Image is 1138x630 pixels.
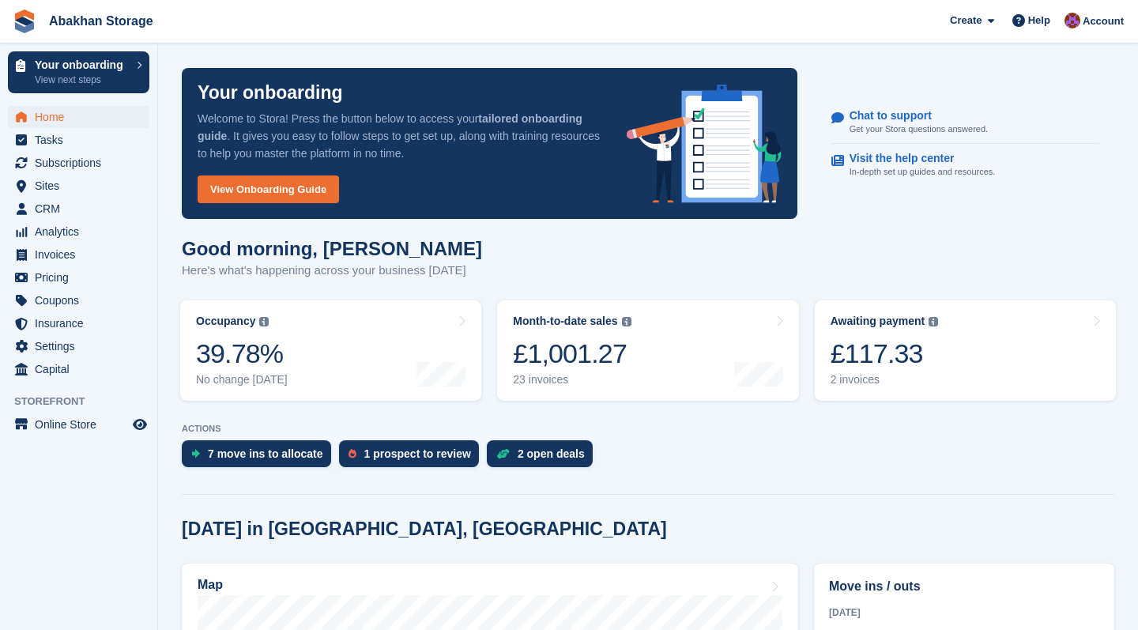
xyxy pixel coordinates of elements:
[196,338,288,370] div: 39.78%
[196,315,255,328] div: Occupancy
[14,394,157,409] span: Storefront
[35,289,130,311] span: Coupons
[8,129,149,151] a: menu
[35,221,130,243] span: Analytics
[1028,13,1050,28] span: Help
[513,373,631,387] div: 23 invoices
[496,448,510,459] img: deal-1b604bf984904fb50ccaf53a9ad4b4a5d6e5aea283cecdc64d6e3604feb123c2.svg
[950,13,982,28] span: Create
[8,312,149,334] a: menu
[831,144,1099,187] a: Visit the help center In-depth set up guides and resources.
[8,221,149,243] a: menu
[497,300,798,401] a: Month-to-date sales £1,001.27 23 invoices
[208,447,323,460] div: 7 move ins to allocate
[182,238,482,259] h1: Good morning, [PERSON_NAME]
[35,175,130,197] span: Sites
[339,440,487,475] a: 1 prospect to review
[191,449,200,458] img: move_ins_to_allocate_icon-fdf77a2bb77ea45bf5b3d319d69a93e2d87916cf1d5bf7949dd705db3b84f3ca.svg
[35,106,130,128] span: Home
[198,110,601,162] p: Welcome to Stora! Press the button below to access your . It gives you easy to follow steps to ge...
[198,578,223,592] h2: Map
[259,317,269,326] img: icon-info-grey-7440780725fd019a000dd9b08b2336e03edf1995a4989e88bcd33f0948082b44.svg
[831,315,925,328] div: Awaiting payment
[829,605,1099,620] div: [DATE]
[35,312,130,334] span: Insurance
[35,266,130,289] span: Pricing
[35,59,129,70] p: Your onboarding
[518,447,585,460] div: 2 open deals
[8,289,149,311] a: menu
[198,84,343,102] p: Your onboarding
[829,577,1099,596] h2: Move ins / outs
[198,175,339,203] a: View Onboarding Guide
[35,73,129,87] p: View next steps
[831,101,1099,145] a: Chat to support Get your Stora questions answered.
[182,262,482,280] p: Here's what's happening across your business [DATE]
[8,175,149,197] a: menu
[43,8,160,34] a: Abakhan Storage
[35,335,130,357] span: Settings
[850,165,996,179] p: In-depth set up guides and resources.
[8,413,149,436] a: menu
[831,338,939,370] div: £117.33
[8,358,149,380] a: menu
[1065,13,1080,28] img: William Abakhan
[180,300,481,401] a: Occupancy 39.78% No change [DATE]
[850,109,975,123] p: Chat to support
[364,447,471,460] div: 1 prospect to review
[831,373,939,387] div: 2 invoices
[8,106,149,128] a: menu
[13,9,36,33] img: stora-icon-8386f47178a22dfd0bd8f6a31ec36ba5ce8667c1dd55bd0f319d3a0aa187defe.svg
[196,373,288,387] div: No change [DATE]
[35,198,130,220] span: CRM
[1083,13,1124,29] span: Account
[8,266,149,289] a: menu
[513,338,631,370] div: £1,001.27
[8,335,149,357] a: menu
[182,519,667,540] h2: [DATE] in [GEOGRAPHIC_DATA], [GEOGRAPHIC_DATA]
[349,449,356,458] img: prospect-51fa495bee0391a8d652442698ab0144808aea92771e9ea1ae160a38d050c398.svg
[35,243,130,266] span: Invoices
[850,123,988,136] p: Get your Stora questions answered.
[487,440,601,475] a: 2 open deals
[130,415,149,434] a: Preview store
[8,152,149,174] a: menu
[35,129,130,151] span: Tasks
[35,358,130,380] span: Capital
[35,413,130,436] span: Online Store
[8,243,149,266] a: menu
[815,300,1116,401] a: Awaiting payment £117.33 2 invoices
[513,315,617,328] div: Month-to-date sales
[622,317,631,326] img: icon-info-grey-7440780725fd019a000dd9b08b2336e03edf1995a4989e88bcd33f0948082b44.svg
[35,152,130,174] span: Subscriptions
[8,51,149,93] a: Your onboarding View next steps
[627,85,782,203] img: onboarding-info-6c161a55d2c0e0a8cae90662b2fe09162a5109e8cc188191df67fb4f79e88e88.svg
[929,317,938,326] img: icon-info-grey-7440780725fd019a000dd9b08b2336e03edf1995a4989e88bcd33f0948082b44.svg
[182,424,1114,434] p: ACTIONS
[850,152,983,165] p: Visit the help center
[8,198,149,220] a: menu
[182,440,339,475] a: 7 move ins to allocate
